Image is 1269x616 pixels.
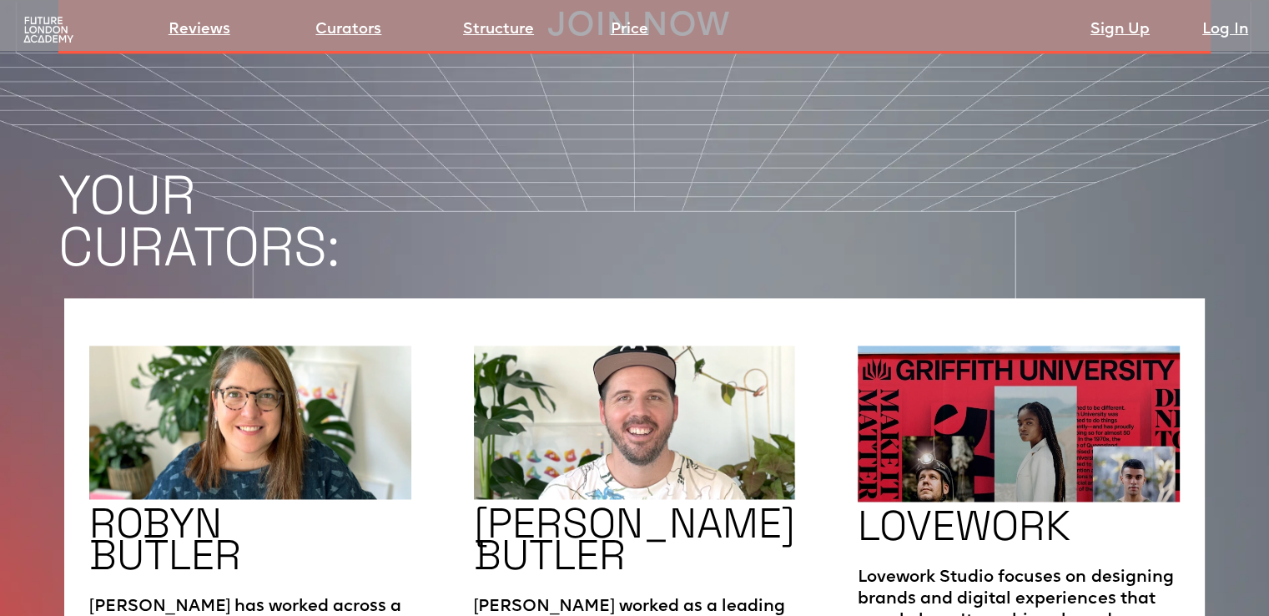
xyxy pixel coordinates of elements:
a: Curators [315,18,381,42]
a: Sign Up [1090,18,1150,42]
a: Reviews [169,18,230,42]
h2: [PERSON_NAME] BUTLER [474,507,795,571]
h2: LOVEWORK [858,510,1070,542]
a: Structure [463,18,534,42]
h1: YOUR CURATORS: [58,169,1269,273]
a: Price [611,18,648,42]
a: Log In [1202,18,1248,42]
h2: ROBYN BUTLER [89,507,241,571]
